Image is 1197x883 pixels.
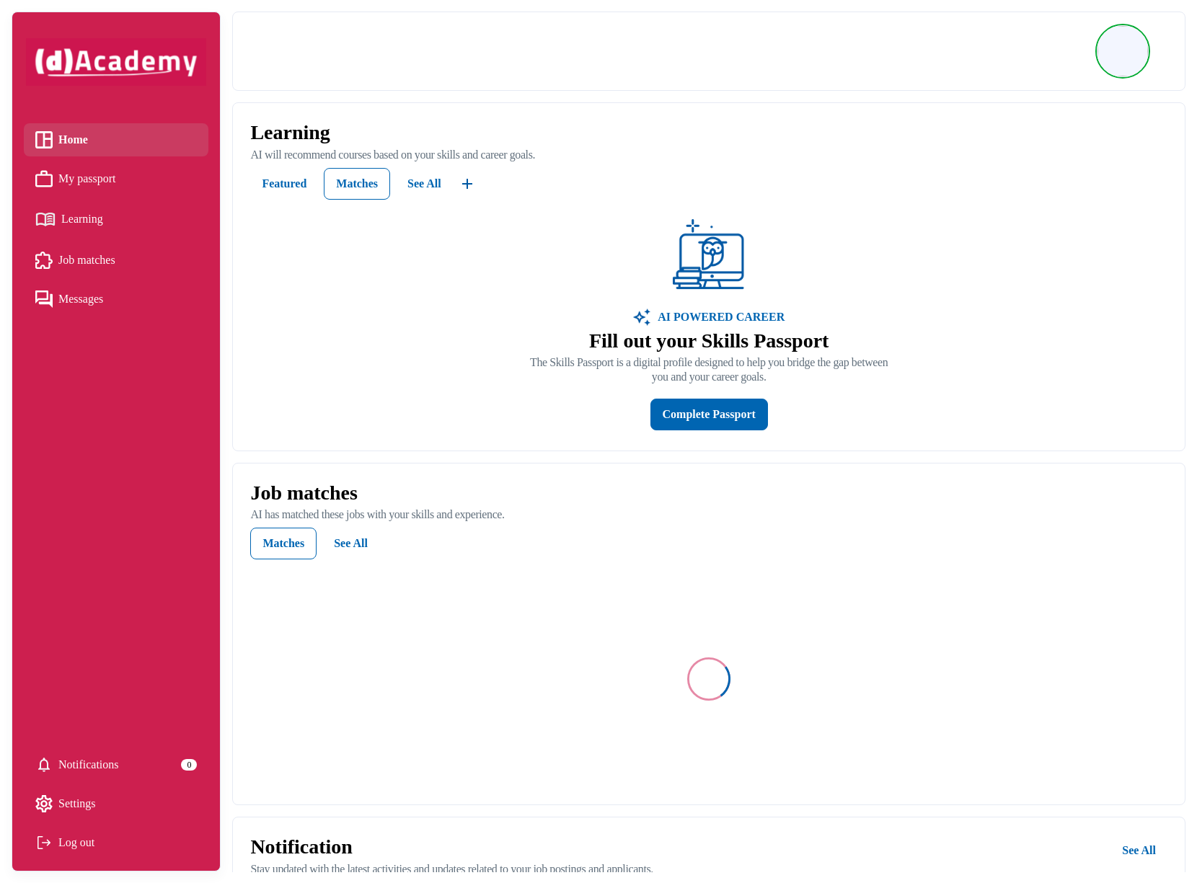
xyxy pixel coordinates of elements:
span: Notifications [58,754,119,776]
div: Complete Passport [663,404,756,425]
a: My passport iconMy passport [35,168,197,190]
p: Job matches [250,481,1167,505]
p: The Skills Passport is a digital profile designed to help you bridge the gap between you and your... [530,355,888,384]
img: ... [459,175,476,192]
p: Notification [250,835,653,859]
a: Learning iconLearning [35,207,197,232]
a: Home iconHome [35,129,197,151]
div: Featured [262,174,306,194]
img: setting [35,795,53,812]
button: See All [1110,835,1167,866]
img: Home icon [35,131,53,148]
span: Job matches [58,249,115,271]
button: Matches [324,168,390,200]
div: Matches [336,174,378,194]
p: Fill out your Skills Passport [530,329,888,353]
p: AI has matched these jobs with your skills and experience. [250,507,1167,522]
div: See All [1122,840,1156,861]
img: ... [673,219,745,291]
img: Log out [35,834,53,851]
img: image [633,309,650,326]
button: See All [396,168,453,200]
p: AI POWERED CAREER [650,309,785,326]
div: 0 [181,759,197,771]
p: Learning [250,120,1167,145]
div: See All [334,533,368,554]
img: My passport icon [35,170,53,187]
img: setting [35,756,53,773]
img: Messages icon [35,290,53,308]
span: Messages [58,288,103,310]
span: Home [58,129,88,151]
span: My passport [58,168,116,190]
div: oval-loading [687,657,730,701]
a: Messages iconMessages [35,288,197,310]
div: See All [407,174,441,194]
button: Matches [250,528,317,559]
img: dAcademy [26,38,206,86]
img: Learning icon [35,207,56,232]
a: Job matches iconJob matches [35,249,197,271]
button: Featured [250,168,318,200]
span: Settings [58,793,96,815]
p: Stay updated with the latest activities and updates related to your job postings and applicants. [250,862,653,877]
img: Profile [1097,26,1148,76]
img: Job matches icon [35,252,53,269]
div: Log out [35,832,197,853]
p: AI will recommend courses based on your skills and career goals. [250,148,1167,162]
button: Complete Passport [650,399,768,430]
button: See All [322,528,379,559]
span: Learning [61,208,103,230]
div: Matches [262,533,304,554]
